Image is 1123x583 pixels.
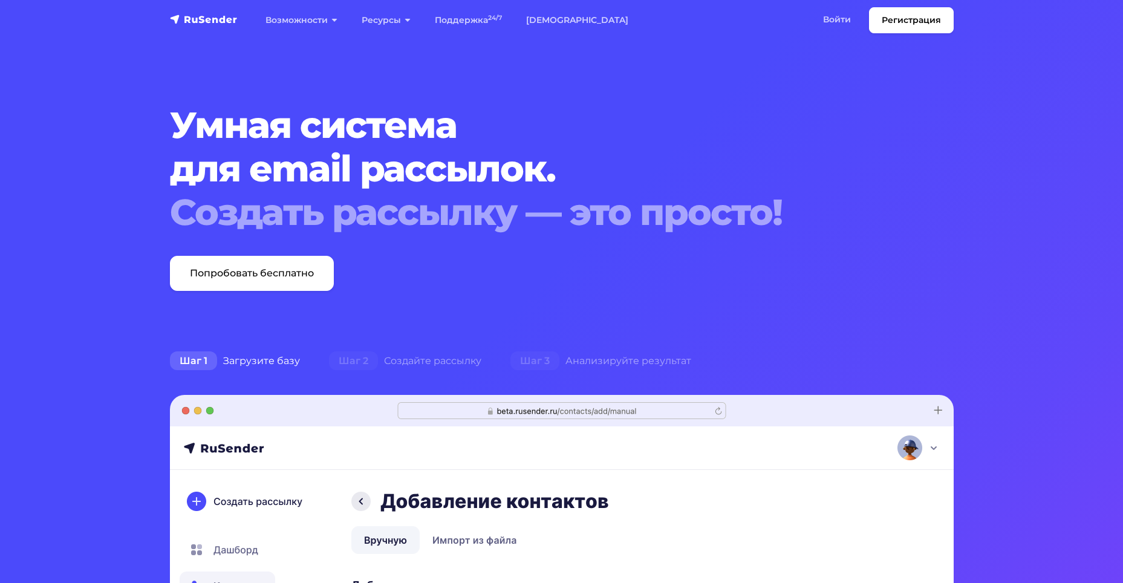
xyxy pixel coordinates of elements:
span: Шаг 1 [170,351,217,371]
a: Попробовать бесплатно [170,256,334,291]
div: Создайте рассылку [314,349,496,373]
sup: 24/7 [488,14,502,22]
span: Шаг 3 [510,351,559,371]
a: Войти [811,7,863,32]
div: Анализируйте результат [496,349,706,373]
div: Загрузите базу [155,349,314,373]
span: Шаг 2 [329,351,378,371]
a: Возможности [253,8,350,33]
div: Создать рассылку — это просто! [170,191,887,234]
img: RuSender [170,13,238,25]
a: Регистрация [869,7,954,33]
a: Поддержка24/7 [423,8,514,33]
h1: Умная система для email рассылок. [170,103,887,234]
a: Ресурсы [350,8,423,33]
a: [DEMOGRAPHIC_DATA] [514,8,640,33]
